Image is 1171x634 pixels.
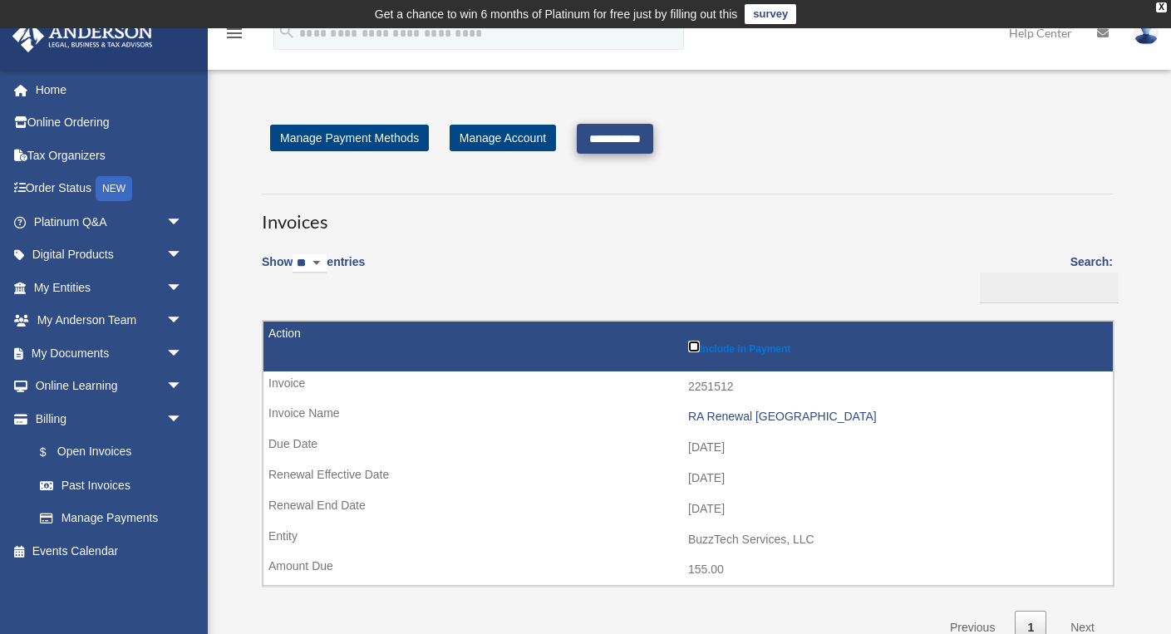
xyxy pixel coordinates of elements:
h3: Invoices [262,194,1113,235]
span: $ [49,442,57,463]
a: My Anderson Teamarrow_drop_down [12,304,208,337]
div: NEW [96,176,132,201]
a: My Entitiesarrow_drop_down [12,271,208,304]
a: Home [12,73,208,106]
span: arrow_drop_down [166,238,199,273]
span: arrow_drop_down [166,304,199,338]
img: Anderson Advisors Platinum Portal [7,20,158,52]
span: arrow_drop_down [166,271,199,305]
a: Manage Payment Methods [270,125,429,151]
a: menu [224,29,244,43]
a: My Documentsarrow_drop_down [12,337,208,370]
img: User Pic [1134,21,1159,45]
label: Show entries [262,252,365,290]
i: menu [224,23,244,43]
div: RA Renewal [GEOGRAPHIC_DATA] [688,410,1105,424]
td: [DATE] [263,432,1113,464]
a: Tax Organizers [12,139,208,172]
a: Order StatusNEW [12,172,208,206]
a: Platinum Q&Aarrow_drop_down [12,205,208,238]
input: Search: [980,273,1119,304]
span: arrow_drop_down [166,402,199,436]
a: Manage Payments [23,502,199,535]
td: BuzzTech Services, LLC [263,524,1113,556]
a: survey [745,4,796,24]
div: close [1156,2,1167,12]
a: Events Calendar [12,534,208,568]
span: arrow_drop_down [166,370,199,404]
label: Search: [974,252,1113,303]
a: $Open Invoices [23,435,191,469]
a: Billingarrow_drop_down [12,402,199,435]
td: 2251512 [263,371,1113,403]
a: Online Learningarrow_drop_down [12,370,208,403]
i: search [278,22,296,41]
td: [DATE] [263,494,1113,525]
td: 155.00 [263,554,1113,586]
select: Showentries [293,254,327,273]
label: Include in Payment [688,337,1105,355]
div: Get a chance to win 6 months of Platinum for free just by filling out this [375,4,738,24]
td: [DATE] [263,463,1113,494]
a: Online Ordering [12,106,208,140]
a: Past Invoices [23,469,199,502]
span: arrow_drop_down [166,337,199,371]
span: arrow_drop_down [166,205,199,239]
a: Digital Productsarrow_drop_down [12,238,208,272]
a: Manage Account [450,125,556,151]
input: Include in Payment [688,341,700,352]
